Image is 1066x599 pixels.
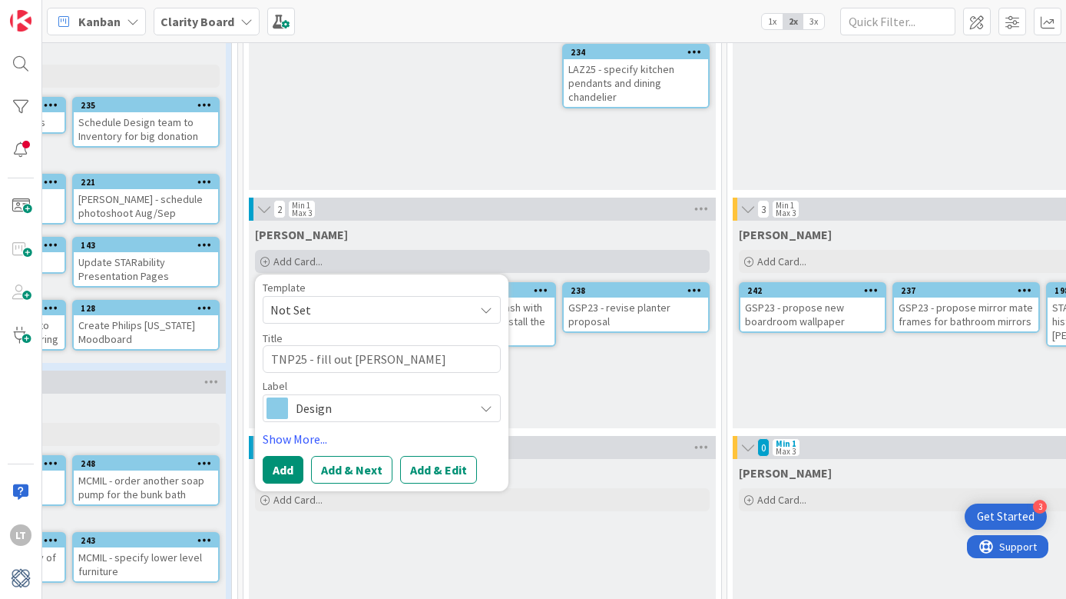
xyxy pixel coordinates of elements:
[81,177,218,188] div: 221
[81,458,218,469] div: 248
[74,301,218,349] div: 128Create Philips [US_STATE] Moodboard
[263,345,501,373] textarea: TNP25 - fill out [PERSON_NAME]
[270,300,462,320] span: Not Set
[803,14,824,29] span: 3x
[564,45,708,59] div: 234
[74,175,218,189] div: 221
[757,493,806,507] span: Add Card...
[72,300,220,351] a: 128Create Philips [US_STATE] Moodboard
[739,227,832,242] span: Lisa T.
[74,301,218,315] div: 128
[74,315,218,349] div: Create Philips [US_STATE] Moodboard
[74,534,218,547] div: 243
[263,430,501,448] a: Show More...
[894,284,1038,298] div: 237
[74,252,218,286] div: Update STARability Presentation Pages
[72,237,220,288] a: 143Update STARability Presentation Pages
[892,282,1040,333] a: 237GSP23 - propose mirror mate frames for bathroom mirrors
[739,465,832,481] span: Lisa K.
[776,440,796,448] div: Min 1
[296,398,466,419] span: Design
[783,14,803,29] span: 2x
[10,524,31,546] div: LT
[81,535,218,546] div: 243
[776,448,796,455] div: Max 3
[74,112,218,146] div: Schedule Design team to Inventory for big donation
[740,284,885,331] div: 242GSP23 - propose new boardroom wallpaper
[74,547,218,581] div: MCMIL - specify lower level furniture
[74,457,218,504] div: 248MCMIL - order another soap pump for the bunk bath
[78,12,121,31] span: Kanban
[74,238,218,252] div: 143
[72,532,220,583] a: 243MCMIL - specify lower level furniture
[273,493,323,507] span: Add Card...
[74,457,218,471] div: 248
[74,98,218,146] div: 235Schedule Design team to Inventory for big donation
[32,2,70,21] span: Support
[81,303,218,314] div: 128
[74,238,218,286] div: 143Update STARability Presentation Pages
[10,10,31,32] img: Visit kanbanzone.com
[739,282,886,333] a: 242GSP23 - propose new boardroom wallpaper
[776,201,794,209] div: Min 1
[255,227,348,242] span: Lisa T.
[273,200,286,218] span: 2
[840,8,955,35] input: Quick Filter...
[776,209,796,217] div: Max 3
[564,45,708,107] div: 234LAZ25 - specify kitchen pendants and dining chandelier
[292,209,312,217] div: Max 3
[894,284,1038,331] div: 237GSP23 - propose mirror mate frames for bathroom mirrors
[564,284,708,298] div: 238
[1033,500,1047,514] div: 3
[81,100,218,111] div: 235
[757,438,770,457] span: 0
[757,200,770,218] span: 3
[562,44,710,108] a: 234LAZ25 - specify kitchen pendants and dining chandelier
[72,174,220,225] a: 221[PERSON_NAME] - schedule photoshoot Aug/Sep
[740,298,885,331] div: GSP23 - propose new boardroom wallpaper
[74,534,218,581] div: 243MCMIL - specify lower level furniture
[400,456,477,484] button: Add & Edit
[564,59,708,107] div: LAZ25 - specify kitchen pendants and dining chandelier
[74,471,218,504] div: MCMIL - order another soap pump for the bunk bath
[72,455,220,506] a: 248MCMIL - order another soap pump for the bunk bath
[273,255,323,268] span: Add Card...
[74,98,218,112] div: 235
[740,284,885,298] div: 242
[74,175,218,223] div: 221[PERSON_NAME] - schedule photoshoot Aug/Sep
[571,285,708,296] div: 238
[564,284,708,331] div: 238GSP23 - revise planter proposal
[161,14,234,29] b: Clarity Board
[562,282,710,333] a: 238GSP23 - revise planter proposal
[762,14,783,29] span: 1x
[10,567,31,589] img: avatar
[74,189,218,223] div: [PERSON_NAME] - schedule photoshoot Aug/Sep
[901,285,1038,296] div: 237
[977,509,1035,524] div: Get Started
[263,282,306,293] span: Template
[263,331,283,345] label: Title
[81,240,218,251] div: 143
[747,285,885,296] div: 242
[571,47,708,58] div: 234
[263,381,287,391] span: Label
[894,298,1038,331] div: GSP23 - propose mirror mate frames for bathroom mirrors
[311,456,392,484] button: Add & Next
[564,298,708,331] div: GSP23 - revise planter proposal
[292,201,310,209] div: Min 1
[757,255,806,268] span: Add Card...
[263,456,303,484] button: Add
[965,504,1047,530] div: Open Get Started checklist, remaining modules: 3
[72,97,220,148] a: 235Schedule Design team to Inventory for big donation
